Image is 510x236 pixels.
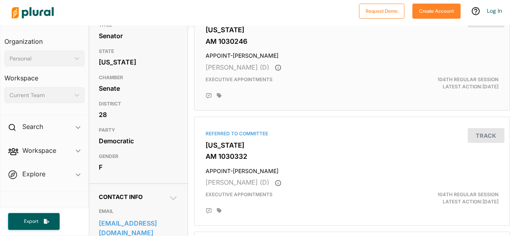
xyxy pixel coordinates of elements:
[99,82,178,94] div: Senate
[99,47,178,56] h3: STATE
[206,152,498,160] h3: AM 1030332
[206,208,212,214] div: Add Position Statement
[206,76,273,82] span: Executive Appointments
[217,208,222,213] div: Add tags
[99,99,178,109] h3: DISTRICT
[22,122,43,131] h2: Search
[403,191,504,205] div: Latest Action: [DATE]
[217,93,222,98] div: Add tags
[99,161,178,173] div: F
[206,26,498,34] h3: [US_STATE]
[206,130,498,137] div: Referred to Committee
[206,63,269,71] span: [PERSON_NAME] (D)
[99,193,143,200] span: Contact Info
[206,93,212,99] div: Add Position Statement
[206,141,498,149] h3: [US_STATE]
[4,30,84,47] h3: Organization
[487,7,502,14] a: Log In
[412,6,461,15] a: Create Account
[99,73,178,82] h3: CHAMBER
[99,135,178,147] div: Democratic
[99,109,178,121] div: 28
[18,218,44,225] span: Export
[206,37,498,45] h3: AM 1030246
[10,55,71,63] div: Personal
[359,6,404,15] a: Request Demo
[10,91,71,99] div: Current Team
[359,4,404,19] button: Request Demo
[206,191,273,197] span: Executive Appointments
[468,128,504,143] button: Track
[437,191,498,197] span: 104th Regular Session
[99,30,178,42] div: Senator
[99,152,178,161] h3: GENDER
[4,66,84,84] h3: Workspace
[412,4,461,19] button: Create Account
[99,56,178,68] div: [US_STATE]
[8,213,60,230] button: Export
[206,164,498,175] h4: APPOINT-[PERSON_NAME]
[206,178,269,186] span: [PERSON_NAME] (D)
[206,49,498,59] h4: APPOINT-[PERSON_NAME]
[99,207,178,216] h3: EMAIL
[99,125,178,135] h3: PARTY
[403,76,504,90] div: Latest Action: [DATE]
[437,76,498,82] span: 104th Regular Session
